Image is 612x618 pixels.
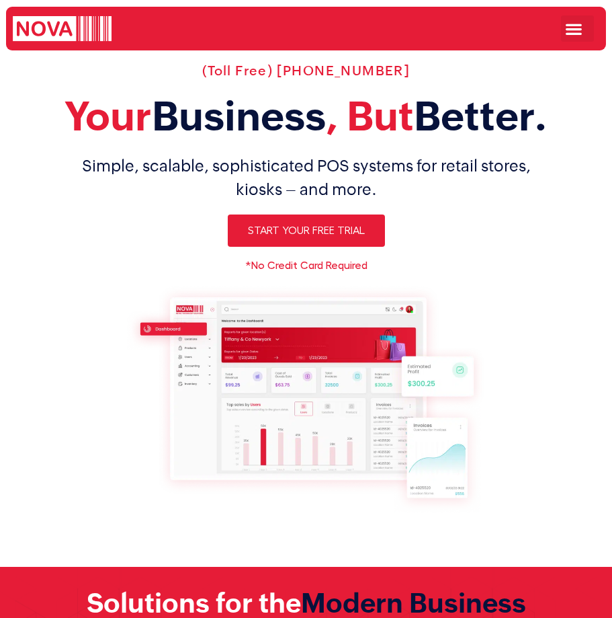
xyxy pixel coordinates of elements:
span: Better. [414,93,548,139]
img: logo white [13,16,112,44]
a: Start Your Free Trial [228,215,385,247]
h2: (Toll Free) [PHONE_NUMBER] [7,63,605,79]
div: Menu Toggle [561,15,594,42]
h1: Simple, scalable, sophisticated POS systems for retail stores, kiosks – and more. [7,154,605,201]
h2: Your , But [7,92,605,141]
span: Business [152,93,326,139]
h6: *No Credit Card Required [7,260,605,271]
span: Start Your Free Trial [248,225,365,236]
